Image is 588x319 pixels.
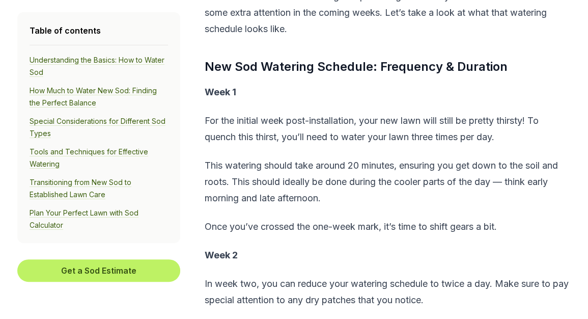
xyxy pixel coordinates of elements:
p: For the initial week post-installation, your new lawn will still be pretty thirsty! To quench thi... [205,113,569,145]
a: Transitioning from New Sod to Established Lawn Care [30,178,131,199]
h4: Table of contents [30,24,168,37]
a: Tools and Techniques for Effective Watering [30,147,148,169]
b: Week 2 [205,250,238,260]
p: Once you’ve crossed the one-week mark, it’s time to shift gears a bit. [205,219,569,235]
a: Plan Your Perfect Lawn with Sod Calculator [30,208,138,230]
button: Get a Sod Estimate [17,259,180,282]
b: Week 1 [205,87,236,97]
p: This watering should take around 20 minutes, ensuring you get down to the soil and roots. This sh... [205,157,569,206]
a: How Much to Water New Sod: Finding the Perfect Balance [30,86,157,108]
a: Understanding the Basics: How to Water Sod [30,56,164,77]
p: In week two, you can reduce your watering schedule to twice a day. Make sure to pay special atten... [205,276,569,308]
a: Special Considerations for Different Sod Types [30,117,165,138]
h3: New Sod Watering Schedule: Frequency & Duration [205,58,569,76]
